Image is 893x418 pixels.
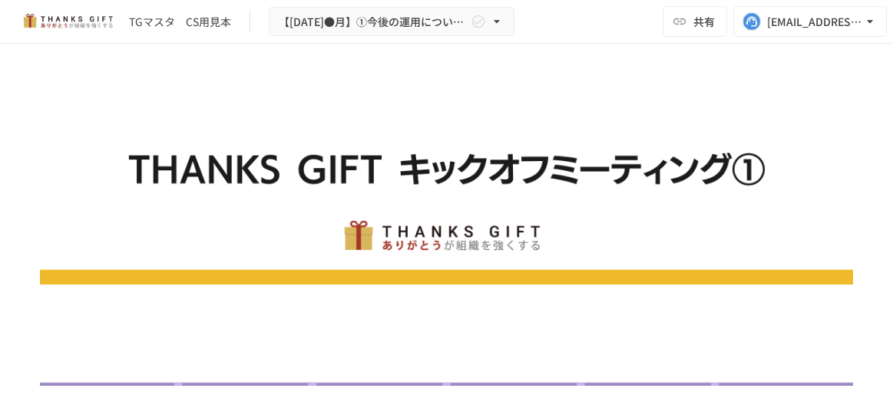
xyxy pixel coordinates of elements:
span: 共有 [693,13,715,30]
div: [EMAIL_ADDRESS][DOMAIN_NAME] [767,12,862,31]
button: 【[DATE]●月】①今後の運用についてのご案内/THANKS GIFTキックオフMTG [269,7,514,37]
button: [EMAIL_ADDRESS][DOMAIN_NAME] [733,6,887,37]
div: TGマスタ CS用見本 [129,14,231,30]
img: G0WxmcJ0THrQxNO0XY7PBNzv3AFOxoYAtgSyvpL7cek [40,81,853,285]
button: 共有 [663,6,727,37]
img: mMP1OxWUAhQbsRWCurg7vIHe5HqDpP7qZo7fRoNLXQh [18,9,117,34]
span: 【[DATE]●月】①今後の運用についてのご案内/THANKS GIFTキックオフMTG [279,12,468,31]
